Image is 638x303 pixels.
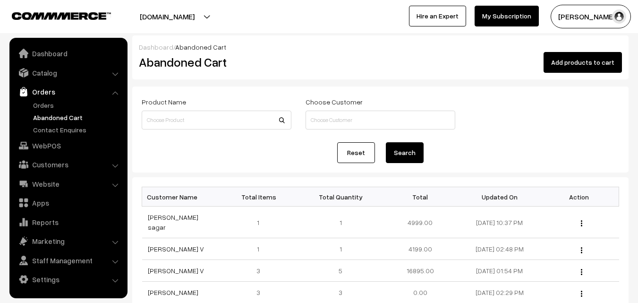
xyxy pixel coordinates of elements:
a: COMMMERCE [12,9,94,21]
button: Add products to cart [544,52,622,73]
th: Action [539,187,619,207]
th: Customer Name [142,187,221,207]
a: Catalog [12,64,124,81]
div: / [139,42,622,52]
a: Staff Management [12,252,124,269]
a: Marketing [12,233,124,250]
td: 1 [301,207,380,238]
button: [PERSON_NAME] [551,5,631,28]
a: [PERSON_NAME] sagar [148,213,198,231]
th: Total [380,187,459,207]
td: 1 [221,207,301,238]
a: [PERSON_NAME] V [148,267,204,275]
td: 5 [301,260,380,282]
img: Menu [581,220,582,226]
a: [PERSON_NAME] [148,288,198,296]
img: Menu [581,291,582,297]
button: Search [386,142,424,163]
a: Dashboard [139,43,173,51]
a: Orders [12,83,124,100]
input: Choose Customer [306,111,455,130]
a: My Subscription [475,6,539,26]
a: Website [12,175,124,192]
h2: Abandoned Cart [139,55,290,69]
a: WebPOS [12,137,124,154]
a: Orders [31,100,124,110]
th: Total Quantity [301,187,380,207]
td: 4199.00 [380,238,459,260]
td: [DATE] 01:54 PM [460,260,539,282]
a: Dashboard [12,45,124,62]
label: Product Name [142,97,186,107]
img: user [612,9,626,24]
a: Reports [12,214,124,231]
td: 3 [221,260,301,282]
img: Menu [581,269,582,275]
th: Updated On [460,187,539,207]
span: Abandoned Cart [175,43,226,51]
a: Contact Enquires [31,125,124,135]
a: Abandoned Cart [31,113,124,122]
td: 4999.00 [380,207,459,238]
td: [DATE] 02:48 PM [460,238,539,260]
a: [PERSON_NAME] V [148,245,204,253]
img: COMMMERCE [12,12,111,19]
a: Apps [12,194,124,211]
a: Hire an Expert [409,6,466,26]
td: 16895.00 [380,260,459,282]
a: Reset [337,142,375,163]
a: Settings [12,271,124,288]
td: 1 [221,238,301,260]
img: Menu [581,247,582,253]
input: Choose Product [142,111,291,130]
a: Customers [12,156,124,173]
th: Total Items [221,187,301,207]
label: Choose Customer [306,97,363,107]
td: [DATE] 10:37 PM [460,207,539,238]
button: [DOMAIN_NAME] [107,5,228,28]
td: 1 [301,238,380,260]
